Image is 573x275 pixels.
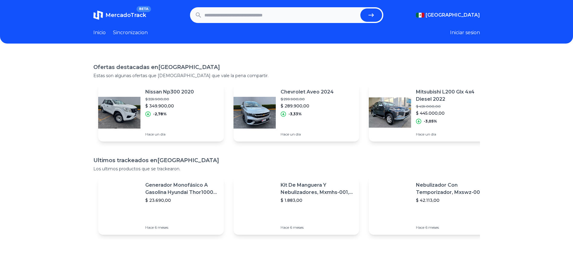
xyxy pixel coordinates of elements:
img: Featured image [98,91,140,134]
p: Nebulizador Con Temporizador, Mxswz-009, 50m, 40 Boquillas [416,182,490,196]
span: [GEOGRAPHIC_DATA] [426,11,480,19]
p: $ 289.900,00 [281,103,334,109]
p: -3,05% [424,119,437,124]
a: Featured imageChevrolet Aveo 2024$ 299.900,00$ 289.900,00-3,33%Hace un día [233,83,359,142]
a: Featured imageNissan Np300 2020$ 359.900,00$ 349.900,00-2,78%Hace un día [98,83,224,142]
button: Iniciar sesion [450,29,480,36]
p: $ 23.690,00 [145,197,219,203]
p: Kit De Manguera Y Nebulizadores, Mxmhs-001, 6m, 6 Tees, 8 Bo [281,182,354,196]
p: Hace 6 meses [281,225,354,230]
p: $ 445.000,00 [416,110,490,116]
p: Nissan Np300 2020 [145,88,194,96]
p: -2,78% [153,112,167,116]
p: $ 359.900,00 [145,97,194,102]
p: Mitsubishi L200 Glx 4x4 Diesel 2022 [416,88,490,103]
a: Featured imageGenerador Monofásico A Gasolina Hyundai Thor10000 P 11.5 Kw$ 23.690,00Hace 6 meses [98,177,224,235]
p: Hace 6 meses [416,225,490,230]
img: Mexico [416,13,424,18]
p: Estas son algunas ofertas que [DEMOGRAPHIC_DATA] que vale la pena compartir. [93,73,480,79]
a: Featured imageNebulizador Con Temporizador, Mxswz-009, 50m, 40 Boquillas$ 42.113,00Hace 6 meses [369,177,494,235]
p: Hace un día [281,132,334,137]
span: BETA [137,6,151,12]
p: Hace un día [145,132,194,137]
p: Hace 6 meses [145,225,219,230]
p: Chevrolet Aveo 2024 [281,88,334,96]
span: MercadoTrack [105,12,146,18]
a: Featured imageMitsubishi L200 Glx 4x4 Diesel 2022$ 459.000,00$ 445.000,00-3,05%Hace un día [369,83,494,142]
p: Generador Monofásico A Gasolina Hyundai Thor10000 P 11.5 Kw [145,182,219,196]
a: Sincronizacion [113,29,148,36]
p: $ 349.900,00 [145,103,194,109]
p: Hace un día [416,132,490,137]
a: Featured imageKit De Manguera Y Nebulizadores, Mxmhs-001, 6m, 6 Tees, 8 Bo$ 1.883,00Hace 6 meses [233,177,359,235]
p: $ 42.113,00 [416,197,490,203]
img: Featured image [369,91,411,134]
img: Featured image [98,185,140,227]
img: Featured image [369,185,411,227]
p: $ 299.900,00 [281,97,334,102]
h1: Ofertas destacadas en [GEOGRAPHIC_DATA] [93,63,480,71]
img: Featured image [233,91,276,134]
a: MercadoTrackBETA [93,10,146,20]
p: $ 1.883,00 [281,197,354,203]
img: Featured image [233,185,276,227]
a: Inicio [93,29,106,36]
button: [GEOGRAPHIC_DATA] [416,11,480,19]
p: $ 459.000,00 [416,104,490,109]
p: -3,33% [288,112,302,116]
img: MercadoTrack [93,10,103,20]
p: Los ultimos productos que se trackearon. [93,166,480,172]
h1: Ultimos trackeados en [GEOGRAPHIC_DATA] [93,156,480,165]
